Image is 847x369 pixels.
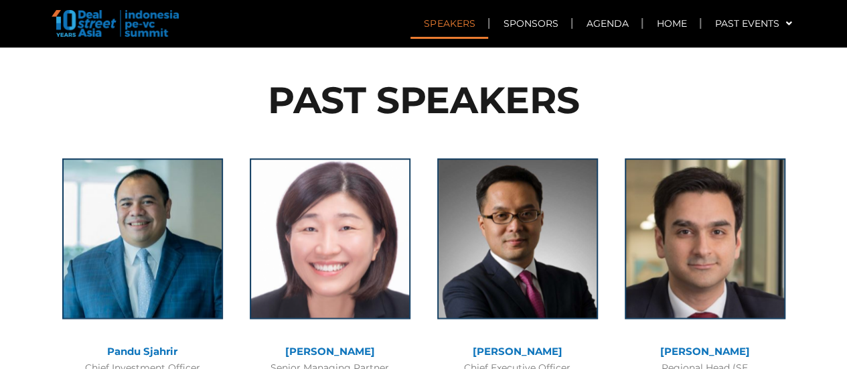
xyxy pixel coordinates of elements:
a: Pandu Sjahrir [107,344,177,357]
h2: PAST SPEAKERS [49,81,799,118]
a: Home [643,8,700,39]
a: [PERSON_NAME] [660,344,750,357]
img: patrick walujo [437,158,598,319]
a: [PERSON_NAME] [473,344,562,357]
a: Sponsors [489,8,571,39]
a: Speakers [410,8,488,39]
a: Past Events [701,8,805,39]
img: Jenny Lee [250,158,410,319]
a: Agenda [572,8,641,39]
img: Pandu Sjahrir [62,158,223,319]
img: Rohit-Anand [625,158,785,319]
a: [PERSON_NAME] [285,344,375,357]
